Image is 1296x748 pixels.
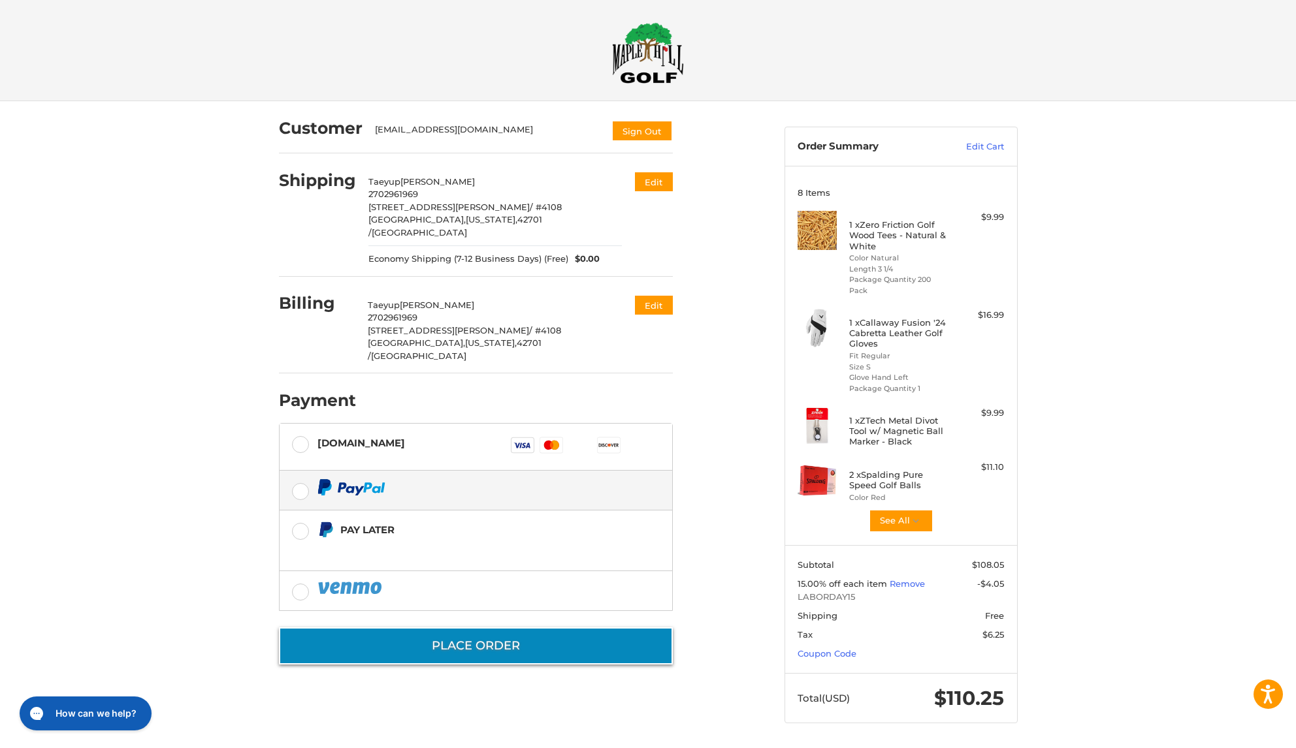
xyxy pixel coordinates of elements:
[849,351,949,362] li: Fit Regular
[798,559,834,570] span: Subtotal
[952,407,1004,420] div: $9.99
[279,118,363,138] h2: Customer
[368,214,542,238] span: 42701 /
[798,610,837,621] span: Shipping
[849,362,949,373] li: Size S
[368,337,465,348] span: [GEOGRAPHIC_DATA],
[985,610,1004,621] span: Free
[375,123,598,142] div: [EMAIL_ADDRESS][DOMAIN_NAME]
[952,309,1004,322] div: $16.99
[977,578,1004,589] span: -$4.05
[869,509,933,533] button: See All
[317,479,385,495] img: PayPal icon
[372,227,467,238] span: [GEOGRAPHIC_DATA]
[368,325,529,335] span: [STREET_ADDRESS][PERSON_NAME]
[798,140,938,153] h3: Order Summary
[849,415,949,447] h4: 1 x ZTech Metal Divot Tool w/ Magnetic Ball Marker - Black
[849,253,949,264] li: Color Natural
[400,300,474,310] span: [PERSON_NAME]
[982,629,1004,640] span: $6.25
[465,337,517,348] span: [US_STATE],
[530,202,562,212] span: / #4108
[849,317,949,349] h4: 1 x Callaway Fusion '24 Cabretta Leather Golf Gloves
[798,629,813,640] span: Tax
[1188,713,1296,748] iframe: Google 고객 리뷰
[798,578,890,589] span: 15.00% off each item
[340,519,591,540] div: Pay Later
[279,390,356,411] h2: Payment
[368,176,400,187] span: Taeyup
[466,214,517,225] span: [US_STATE],
[612,22,684,84] img: Maple Hill Golf
[635,172,673,191] button: Edit
[798,591,1004,604] span: LABORDAY15
[798,187,1004,198] h3: 8 Items
[368,189,418,199] span: 2702961969
[529,325,561,335] span: / #4108
[849,264,949,275] li: Length 3 1/4
[368,300,400,310] span: Taeyup
[279,170,356,191] h2: Shipping
[849,372,949,383] li: Glove Hand Left
[317,580,384,596] img: PayPal icon
[368,214,466,225] span: [GEOGRAPHIC_DATA],
[611,120,673,142] button: Sign Out
[368,312,417,322] span: 2702961969
[798,648,856,659] a: Coupon Code
[368,253,568,266] span: Economy Shipping (7-12 Business Days) (Free)
[635,296,673,315] button: Edit
[400,176,475,187] span: [PERSON_NAME]
[568,253,600,266] span: $0.00
[317,522,334,538] img: Pay Later icon
[849,492,949,503] li: Color Red
[890,578,925,589] a: Remove
[849,383,949,394] li: Package Quantity 1
[371,351,466,361] span: [GEOGRAPHIC_DATA]
[938,140,1004,153] a: Edit Cart
[317,432,405,454] div: [DOMAIN_NAME]
[849,219,949,251] h4: 1 x Zero Friction Golf Wood Tees - Natural & White
[972,559,1004,570] span: $108.05
[849,274,949,296] li: Package Quantity 200 Pack
[13,692,155,735] iframe: Gorgias live chat messenger
[849,469,949,491] h4: 2 x Spalding Pure Speed Golf Balls
[279,627,673,664] button: Place Order
[279,293,355,313] h2: Billing
[952,461,1004,474] div: $11.10
[368,337,542,361] span: 42701 /
[317,544,591,555] iframe: PayPal Message 1
[934,686,1004,710] span: $110.25
[952,211,1004,224] div: $9.99
[368,202,530,212] span: [STREET_ADDRESS][PERSON_NAME]
[798,692,850,704] span: Total (USD)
